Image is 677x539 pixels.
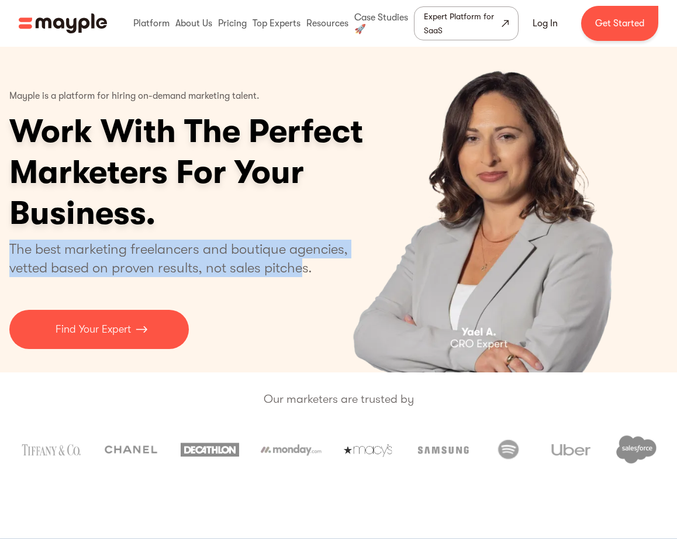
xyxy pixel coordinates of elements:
div: Platform [130,5,172,42]
p: The best marketing freelancers and boutique agencies, vetted based on proven results, not sales p... [9,240,362,277]
div: Expert Platform for SaaS [424,9,499,37]
div: Pricing [215,5,250,42]
a: Get Started [581,6,658,41]
a: home [19,12,107,34]
div: About Us [172,5,215,42]
h1: Work With The Perfect Marketers For Your Business. [9,111,454,234]
p: Mayple is a platform for hiring on-demand marketing talent. [9,82,260,111]
a: Expert Platform for SaaS [414,6,519,40]
a: Find Your Expert [9,310,189,349]
img: Mayple logo [19,12,107,34]
div: carousel [302,47,668,372]
a: Log In [519,9,572,37]
p: Find Your Expert [56,322,131,337]
div: Resources [303,5,351,42]
div: Top Experts [250,5,303,42]
div: 3 of 4 [302,47,668,372]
